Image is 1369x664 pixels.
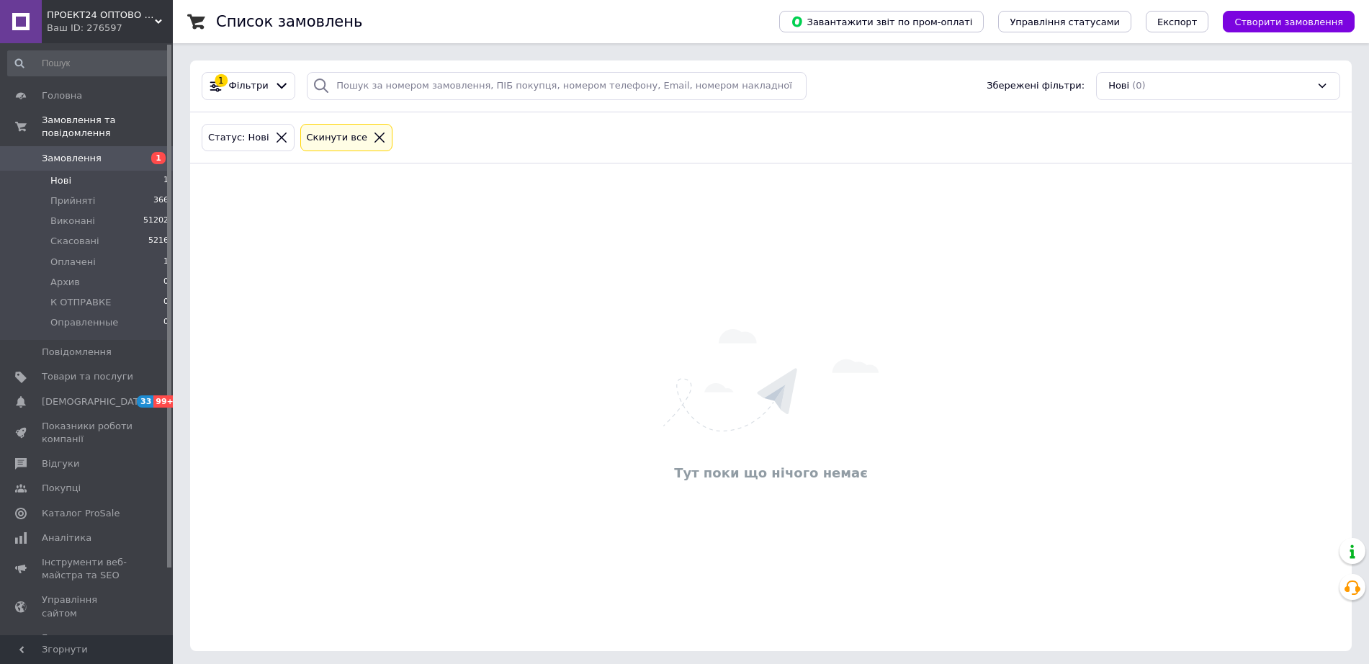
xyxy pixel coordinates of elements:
span: 1 [151,152,166,164]
button: Створити замовлення [1223,11,1355,32]
span: Аналітика [42,531,91,544]
span: Фільтри [229,79,269,93]
div: Тут поки що нічого немає [197,464,1345,482]
span: 5216 [148,235,169,248]
span: 0 [163,276,169,289]
span: 0 [163,316,169,329]
a: Створити замовлення [1208,16,1355,27]
span: Прийняті [50,194,95,207]
h1: Список замовлень [216,13,362,30]
span: 51202 [143,215,169,228]
span: Створити замовлення [1234,17,1343,27]
span: [DEMOGRAPHIC_DATA] [42,395,148,408]
span: Гаманець компанії [42,632,133,658]
button: Експорт [1146,11,1209,32]
span: Нові [1108,79,1129,93]
span: Скасовані [50,235,99,248]
span: Відгуки [42,457,79,470]
span: Головна [42,89,82,102]
span: 0 [163,296,169,309]
span: Експорт [1157,17,1198,27]
span: (0) [1132,80,1145,91]
span: 99+ [153,395,177,408]
span: Оплачені [50,256,96,269]
span: Завантажити звіт по пром-оплаті [791,15,972,28]
span: 1 [163,256,169,269]
span: Показники роботи компанії [42,420,133,446]
span: 1 [163,174,169,187]
span: 366 [153,194,169,207]
span: К ОТПРАВКЕ [50,296,111,309]
span: Каталог ProSale [42,507,120,520]
div: 1 [215,74,228,87]
span: Виконані [50,215,95,228]
span: ПРОЕКТ24 ОПТОВО РОЗДРІБНА КОМПАНІЯ [47,9,155,22]
input: Пошук за номером замовлення, ПІБ покупця, номером телефону, Email, номером накладної [307,72,807,100]
span: Повідомлення [42,346,112,359]
button: Завантажити звіт по пром-оплаті [779,11,984,32]
span: Замовлення [42,152,102,165]
span: Замовлення та повідомлення [42,114,173,140]
span: Покупці [42,482,81,495]
span: Управління статусами [1010,17,1120,27]
span: Архив [50,276,80,289]
button: Управління статусами [998,11,1131,32]
span: Збережені фільтри: [987,79,1085,93]
span: Управління сайтом [42,593,133,619]
span: Нові [50,174,71,187]
span: 33 [137,395,153,408]
div: Статус: Нові [205,130,272,145]
span: Товари та послуги [42,370,133,383]
span: Інструменти веб-майстра та SEO [42,556,133,582]
div: Cкинути все [304,130,371,145]
div: Ваш ID: 276597 [47,22,173,35]
input: Пошук [7,50,170,76]
span: Оправленные [50,316,118,329]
